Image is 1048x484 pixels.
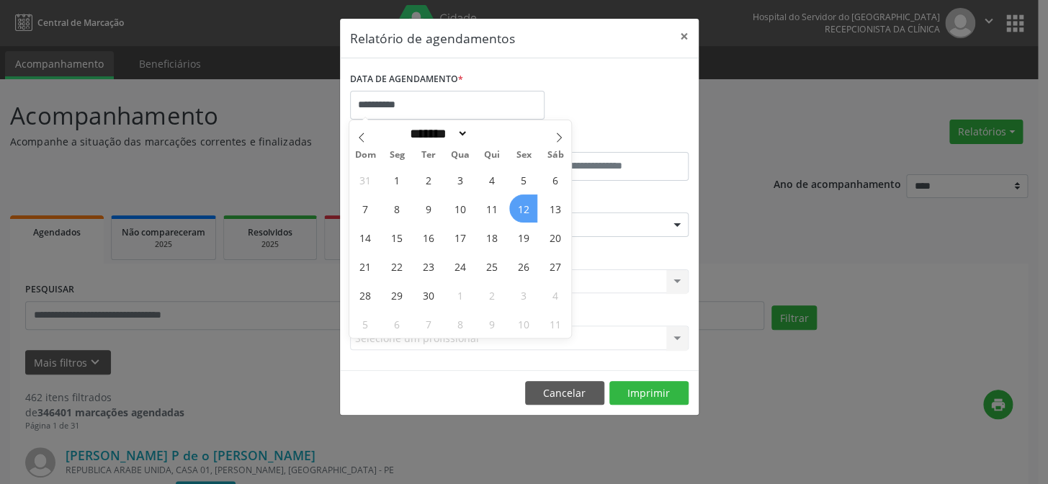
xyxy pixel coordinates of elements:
[509,281,537,309] span: Outubro 3, 2025
[478,252,506,280] span: Setembro 25, 2025
[468,126,516,141] input: Year
[444,151,476,160] span: Qua
[350,29,515,48] h5: Relatório de agendamentos
[413,151,444,160] span: Ter
[509,166,537,194] span: Setembro 5, 2025
[541,194,569,223] span: Setembro 13, 2025
[670,19,699,54] button: Close
[349,151,381,160] span: Dom
[539,151,571,160] span: Sáb
[509,310,537,338] span: Outubro 10, 2025
[383,281,411,309] span: Setembro 29, 2025
[381,151,413,160] span: Seg
[351,310,380,338] span: Outubro 5, 2025
[415,252,443,280] span: Setembro 23, 2025
[541,223,569,251] span: Setembro 20, 2025
[351,281,380,309] span: Setembro 28, 2025
[415,223,443,251] span: Setembro 16, 2025
[351,223,380,251] span: Setembro 14, 2025
[541,166,569,194] span: Setembro 6, 2025
[525,381,604,405] button: Cancelar
[508,151,539,160] span: Sex
[541,310,569,338] span: Outubro 11, 2025
[478,310,506,338] span: Outubro 9, 2025
[383,166,411,194] span: Setembro 1, 2025
[476,151,508,160] span: Qui
[509,223,537,251] span: Setembro 19, 2025
[351,166,380,194] span: Agosto 31, 2025
[383,223,411,251] span: Setembro 15, 2025
[478,281,506,309] span: Outubro 2, 2025
[509,252,537,280] span: Setembro 26, 2025
[415,194,443,223] span: Setembro 9, 2025
[383,310,411,338] span: Outubro 6, 2025
[350,68,463,91] label: DATA DE AGENDAMENTO
[447,252,475,280] span: Setembro 24, 2025
[383,194,411,223] span: Setembro 8, 2025
[351,252,380,280] span: Setembro 21, 2025
[609,381,689,405] button: Imprimir
[447,166,475,194] span: Setembro 3, 2025
[415,310,443,338] span: Outubro 7, 2025
[351,194,380,223] span: Setembro 7, 2025
[523,130,689,152] label: ATÉ
[478,223,506,251] span: Setembro 18, 2025
[383,252,411,280] span: Setembro 22, 2025
[447,310,475,338] span: Outubro 8, 2025
[447,223,475,251] span: Setembro 17, 2025
[405,126,468,141] select: Month
[447,194,475,223] span: Setembro 10, 2025
[541,281,569,309] span: Outubro 4, 2025
[541,252,569,280] span: Setembro 27, 2025
[447,281,475,309] span: Outubro 1, 2025
[415,166,443,194] span: Setembro 2, 2025
[478,166,506,194] span: Setembro 4, 2025
[478,194,506,223] span: Setembro 11, 2025
[509,194,537,223] span: Setembro 12, 2025
[415,281,443,309] span: Setembro 30, 2025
